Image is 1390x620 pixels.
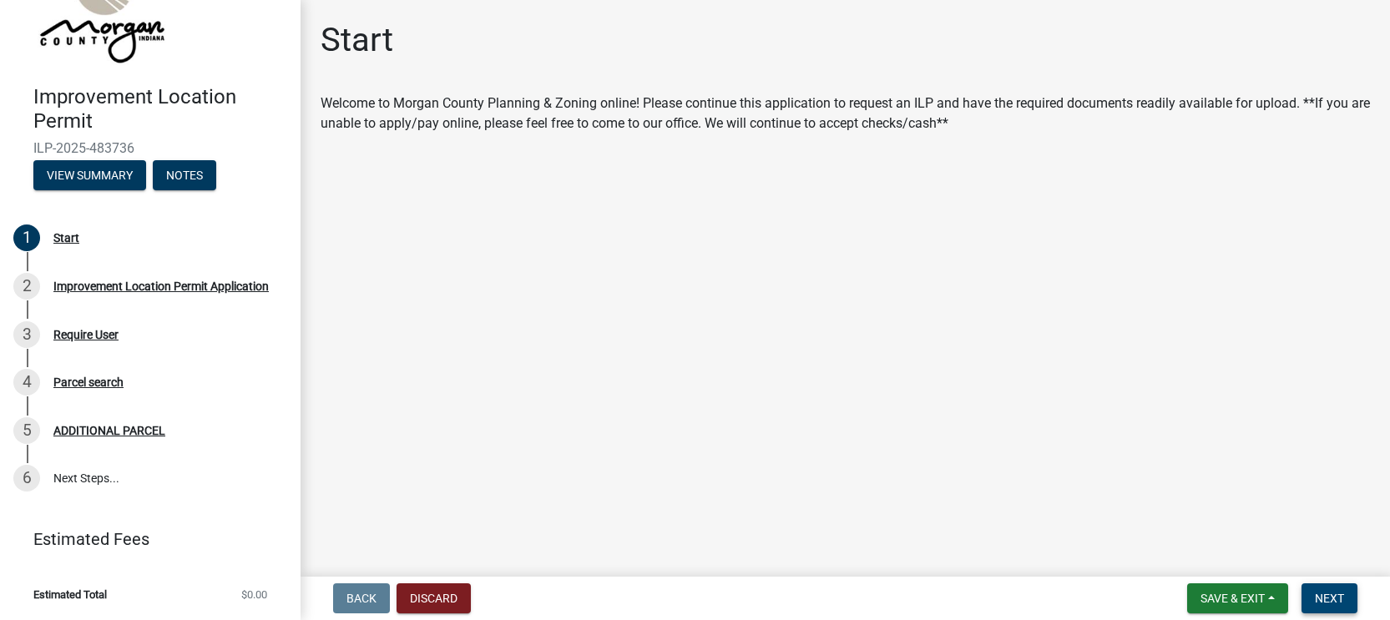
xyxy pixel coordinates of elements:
h4: Improvement Location Permit [33,85,287,134]
span: Save & Exit [1200,592,1265,605]
h1: Start [321,20,393,60]
wm-modal-confirm: Summary [33,169,146,183]
div: 6 [13,465,40,491]
div: Parcel search [53,376,124,388]
wm-modal-confirm: Notes [153,169,216,183]
div: Require User [53,329,119,340]
span: ILP-2025-483736 [33,140,267,156]
span: Back [346,592,377,605]
button: Next [1302,583,1357,613]
div: Start [53,232,79,244]
a: Estimated Fees [13,522,274,556]
div: 3 [13,321,40,348]
div: 5 [13,417,40,444]
div: 4 [13,369,40,396]
button: Back [333,583,390,613]
span: $0.00 [241,589,267,600]
button: Notes [153,160,216,190]
button: View Summary [33,160,146,190]
div: ADDITIONAL PARCEL [53,425,165,436]
button: Save & Exit [1187,583,1288,613]
div: 2 [13,273,40,300]
div: Improvement Location Permit Application [53,280,269,292]
span: Estimated Total [33,589,107,600]
div: 1 [13,224,40,251]
span: Next [1315,592,1344,605]
button: Discard [397,583,471,613]
div: Welcome to Morgan County Planning & Zoning online! Please continue this application to request an... [321,93,1370,134]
